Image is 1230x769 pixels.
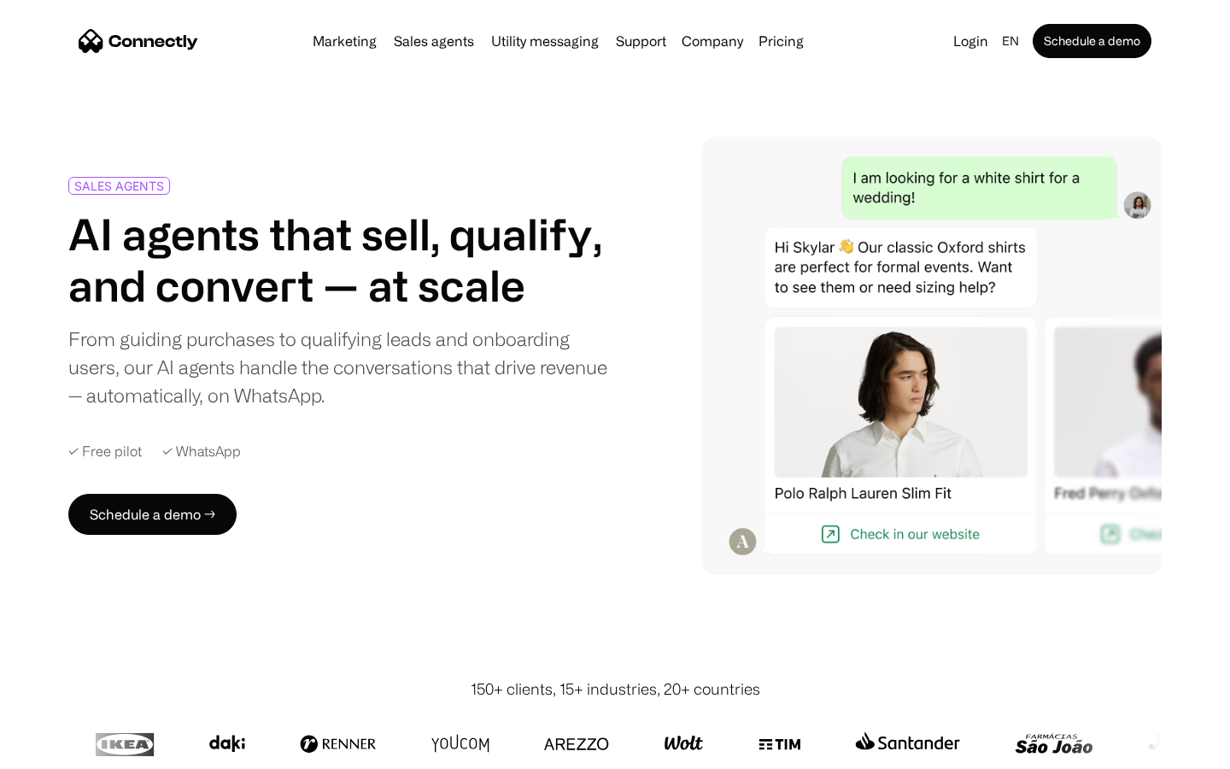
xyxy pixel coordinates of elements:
[17,737,102,763] aside: Language selected: English
[387,34,481,48] a: Sales agents
[68,494,237,535] a: Schedule a demo →
[162,443,241,460] div: ✓ WhatsApp
[946,29,995,53] a: Login
[68,443,142,460] div: ✓ Free pilot
[484,34,606,48] a: Utility messaging
[306,34,384,48] a: Marketing
[471,678,760,701] div: 150+ clients, 15+ industries, 20+ countries
[68,208,608,311] h1: AI agents that sell, qualify, and convert — at scale
[609,34,673,48] a: Support
[34,739,102,763] ul: Language list
[1002,29,1019,53] div: en
[682,29,743,53] div: Company
[752,34,811,48] a: Pricing
[1033,24,1151,58] a: Schedule a demo
[74,179,164,192] div: SALES AGENTS
[68,325,608,409] div: From guiding purchases to qualifying leads and onboarding users, our AI agents handle the convers...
